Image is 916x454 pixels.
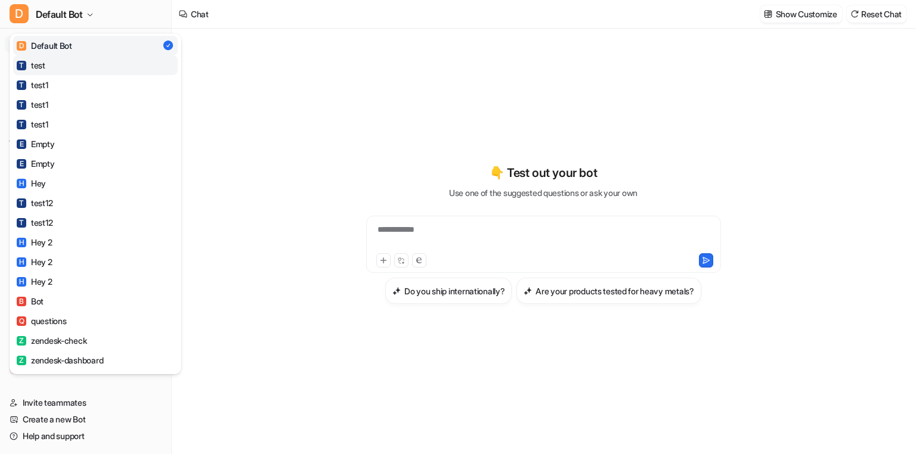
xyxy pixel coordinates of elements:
[17,216,52,229] div: test12
[17,41,26,51] span: D
[17,295,44,307] div: Bot
[17,277,26,287] span: H
[17,79,48,91] div: test1
[17,61,26,70] span: T
[17,257,26,267] span: H
[17,157,55,170] div: Empty
[17,297,26,306] span: B
[17,236,52,248] div: Hey 2
[17,256,52,268] div: Hey 2
[10,4,29,23] span: D
[10,33,181,374] div: DDefault Bot
[17,238,26,247] span: H
[17,177,46,189] div: Hey
[17,100,26,110] span: T
[17,139,26,149] span: E
[17,120,26,129] span: T
[17,179,26,188] span: H
[17,197,52,209] div: test12
[17,198,26,208] span: T
[17,334,86,347] div: zendesk-check
[17,354,103,366] div: zendesk-dashboard
[17,39,72,52] div: Default Bot
[17,315,66,327] div: questions
[17,374,79,386] div: zendesk-test
[17,138,55,150] div: Empty
[17,98,48,111] div: test1
[36,6,83,23] span: Default Bot
[17,336,26,346] span: Z
[17,59,45,71] div: test
[17,118,48,130] div: test1
[17,356,26,365] span: Z
[17,316,26,326] span: Q
[17,159,26,169] span: E
[17,80,26,90] span: T
[17,218,26,228] span: T
[17,275,52,288] div: Hey 2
